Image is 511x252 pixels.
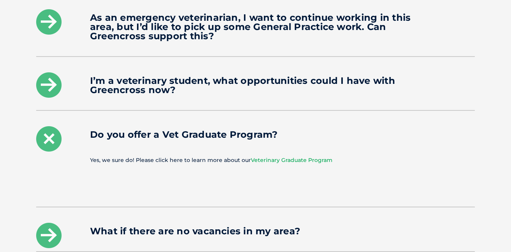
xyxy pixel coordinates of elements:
h4: I’m a veterinary student, what opportunities could I have with Greencross now? [90,76,421,95]
h4: Do you offer a Vet Graduate Program? [90,130,421,139]
a: Veterinary Graduate Program [251,157,332,164]
h4: What if there are no vacancies in my area? [90,227,421,236]
p: Yes, we sure do! Please click here to learn more about our [90,155,421,166]
button: Search [496,35,504,43]
h4: As an emergency veterinarian, I want to continue working in this area, but I’d like to pick up so... [90,13,421,41]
